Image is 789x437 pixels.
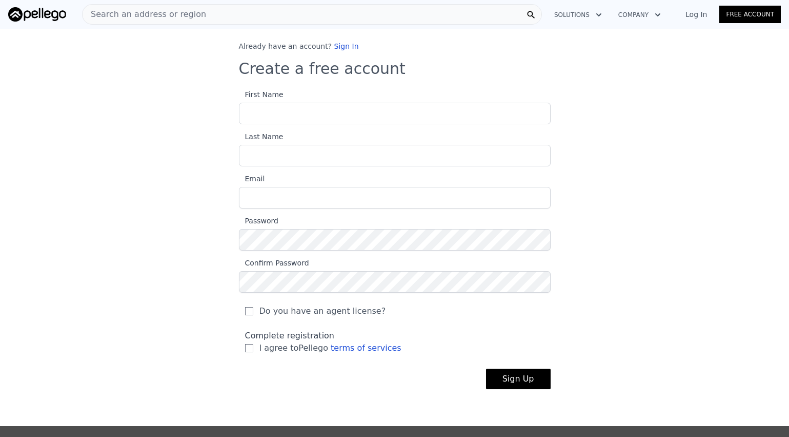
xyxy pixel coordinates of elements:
[245,344,253,352] input: I agree toPellego terms of services
[83,8,206,21] span: Search an address or region
[486,369,551,389] button: Sign Up
[239,60,551,78] h3: Create a free account
[239,217,278,225] span: Password
[239,41,551,51] div: Already have an account?
[334,42,359,50] a: Sign In
[8,7,66,22] img: Pellego
[546,6,610,24] button: Solutions
[239,90,284,99] span: First Name
[331,343,401,353] a: terms of services
[245,307,253,315] input: Do you have an agent license?
[239,103,551,124] input: First Name
[239,271,551,293] input: Confirm Password
[239,229,551,251] input: Password
[719,6,781,23] a: Free Account
[245,331,335,340] span: Complete registration
[259,305,386,317] span: Do you have an agent license?
[239,175,265,183] span: Email
[610,6,669,24] button: Company
[673,9,719,20] a: Log In
[239,187,551,208] input: Email
[239,145,551,166] input: Last Name
[239,259,309,267] span: Confirm Password
[239,132,284,141] span: Last Name
[259,342,401,354] span: I agree to Pellego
